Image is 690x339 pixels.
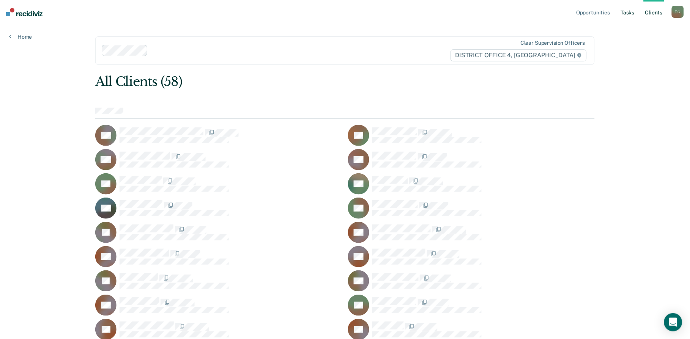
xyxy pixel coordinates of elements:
div: Open Intercom Messenger [664,313,682,331]
div: T C [672,6,684,18]
a: Home [9,33,32,40]
img: Recidiviz [6,8,43,16]
div: All Clients (58) [95,74,495,89]
span: DISTRICT OFFICE 4, [GEOGRAPHIC_DATA] [451,49,587,61]
div: Clear supervision officers [520,40,585,46]
button: TC [672,6,684,18]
